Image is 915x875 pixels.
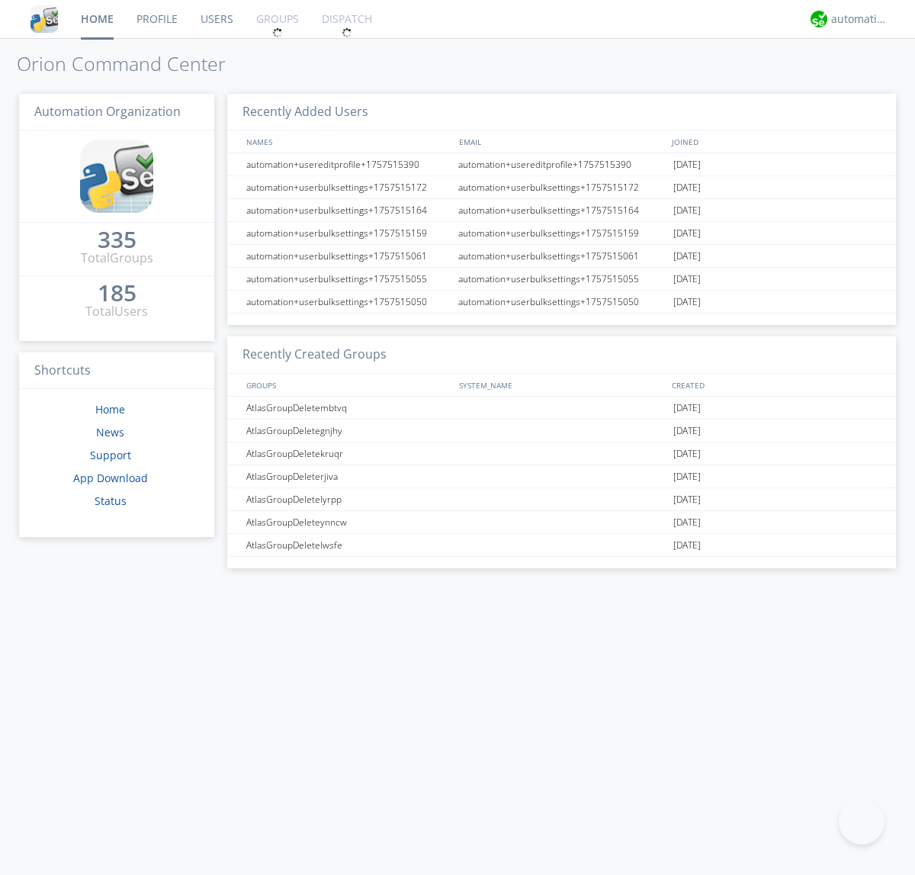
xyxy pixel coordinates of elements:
[242,442,454,465] div: AtlasGroupDeletekruqr
[242,199,454,221] div: automation+userbulksettings+1757515164
[80,140,153,213] img: cddb5a64eb264b2086981ab96f4c1ba7
[242,488,454,510] div: AtlasGroupDeletelyrpp
[454,176,669,198] div: automation+userbulksettings+1757515172
[242,245,454,267] div: automation+userbulksettings+1757515061
[34,103,181,120] span: Automation Organization
[673,153,701,176] span: [DATE]
[673,465,701,488] span: [DATE]
[454,291,669,313] div: automation+userbulksettings+1757515050
[19,352,214,390] h3: Shortcuts
[454,245,669,267] div: automation+userbulksettings+1757515061
[342,27,352,38] img: spin.svg
[668,374,881,396] div: CREATED
[96,425,124,439] a: News
[242,268,454,290] div: automation+userbulksettings+1757515055
[673,488,701,511] span: [DATE]
[454,153,669,175] div: automation+usereditprofile+1757515390
[98,285,136,301] div: 185
[227,268,896,291] a: automation+userbulksettings+1757515055automation+userbulksettings+1757515055[DATE]
[272,27,283,38] img: spin.svg
[454,222,669,244] div: automation+userbulksettings+1757515159
[227,153,896,176] a: automation+usereditprofile+1757515390automation+usereditprofile+1757515390[DATE]
[227,199,896,222] a: automation+userbulksettings+1757515164automation+userbulksettings+1757515164[DATE]
[242,130,451,153] div: NAMES
[73,471,148,485] a: App Download
[811,11,827,27] img: d2d01cd9b4174d08988066c6d424eccd
[673,397,701,420] span: [DATE]
[227,397,896,420] a: AtlasGroupDeletembtvq[DATE]
[673,442,701,465] span: [DATE]
[227,245,896,268] a: automation+userbulksettings+1757515061automation+userbulksettings+1757515061[DATE]
[454,268,669,290] div: automation+userbulksettings+1757515055
[673,222,701,245] span: [DATE]
[227,488,896,511] a: AtlasGroupDeletelyrpp[DATE]
[227,176,896,199] a: automation+userbulksettings+1757515172automation+userbulksettings+1757515172[DATE]
[227,94,896,131] h3: Recently Added Users
[242,374,451,396] div: GROUPS
[673,511,701,534] span: [DATE]
[98,285,136,303] a: 185
[454,199,669,221] div: automation+userbulksettings+1757515164
[242,222,454,244] div: automation+userbulksettings+1757515159
[242,176,454,198] div: automation+userbulksettings+1757515172
[242,465,454,487] div: AtlasGroupDeleterjiva
[242,534,454,556] div: AtlasGroupDeletelwsfe
[673,420,701,442] span: [DATE]
[227,442,896,465] a: AtlasGroupDeletekruqr[DATE]
[242,291,454,313] div: automation+userbulksettings+1757515050
[227,222,896,245] a: automation+userbulksettings+1757515159automation+userbulksettings+1757515159[DATE]
[673,199,701,222] span: [DATE]
[227,336,896,374] h3: Recently Created Groups
[242,420,454,442] div: AtlasGroupDeletegnjhy
[673,176,701,199] span: [DATE]
[242,511,454,533] div: AtlasGroupDeleteynncw
[85,303,148,320] div: Total Users
[242,397,454,419] div: AtlasGroupDeletembtvq
[98,232,136,247] div: 335
[227,511,896,534] a: AtlasGroupDeleteynncw[DATE]
[673,268,701,291] span: [DATE]
[90,448,131,462] a: Support
[98,232,136,249] a: 335
[81,249,153,267] div: Total Groups
[839,799,884,844] iframe: Toggle Customer Support
[673,291,701,314] span: [DATE]
[455,130,668,153] div: EMAIL
[673,245,701,268] span: [DATE]
[455,374,668,396] div: SYSTEM_NAME
[227,465,896,488] a: AtlasGroupDeleterjiva[DATE]
[95,402,125,417] a: Home
[30,5,58,33] img: cddb5a64eb264b2086981ab96f4c1ba7
[227,420,896,442] a: AtlasGroupDeletegnjhy[DATE]
[227,534,896,557] a: AtlasGroupDeletelwsfe[DATE]
[242,153,454,175] div: automation+usereditprofile+1757515390
[668,130,881,153] div: JOINED
[227,291,896,314] a: automation+userbulksettings+1757515050automation+userbulksettings+1757515050[DATE]
[673,534,701,557] span: [DATE]
[95,494,127,508] a: Status
[831,11,888,27] div: automation+atlas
